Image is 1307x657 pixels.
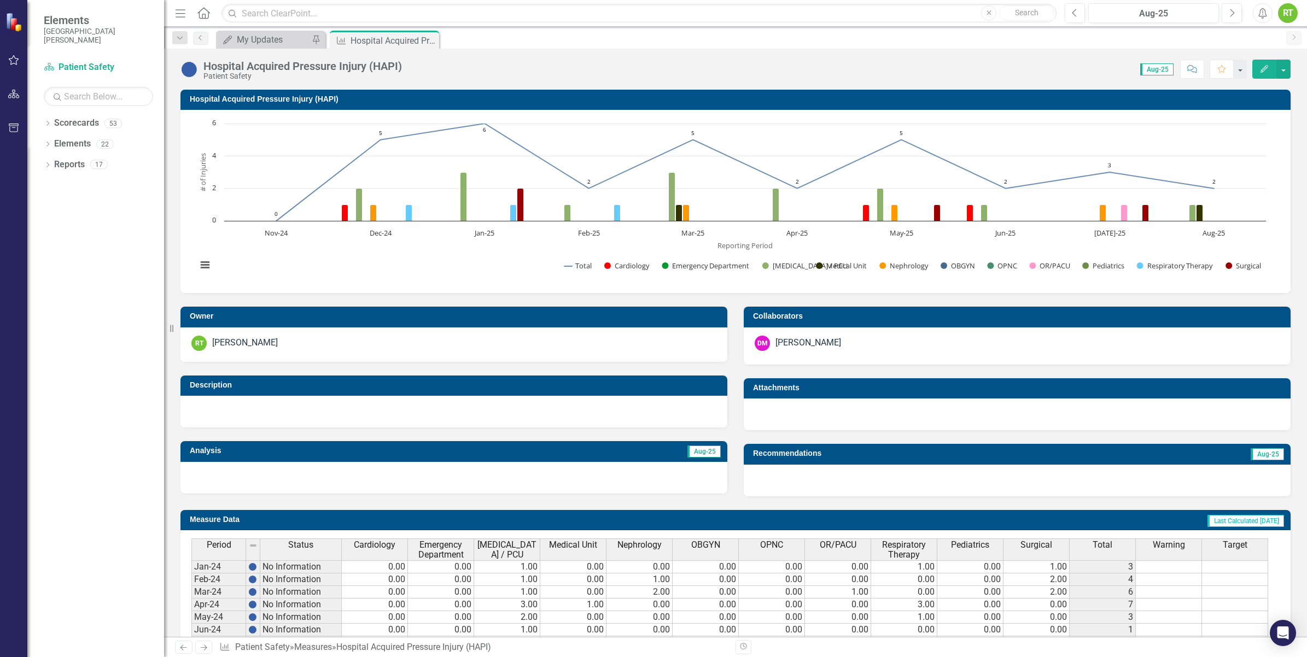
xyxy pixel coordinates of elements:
td: No Information [260,573,342,586]
path: Jul-25, 1. Nephrology. [1100,205,1106,221]
span: Emergency Department [410,540,471,559]
button: Show Pediatrics [1082,261,1124,271]
span: Last Calculated [DATE] [1207,515,1284,527]
span: OBGYN [691,540,720,550]
td: 0.00 [805,599,871,611]
div: Hospital Acquired Pressure Injury (HAPI) [203,60,402,72]
div: Chart. Highcharts interactive chart. [191,118,1280,282]
button: Search [999,5,1054,21]
text: Jan-25 [474,228,494,238]
img: BgCOk07PiH71IgAAAABJRU5ErkJggg== [248,588,257,596]
h3: Description [190,381,722,389]
td: 0.00 [739,586,805,599]
td: 1.00 [474,560,540,573]
button: Show Nephrology [879,261,929,271]
td: 1.00 [805,586,871,599]
td: 0.00 [606,611,673,624]
td: 0.00 [342,573,408,586]
td: 0.00 [342,586,408,599]
img: BgCOk07PiH71IgAAAABJRU5ErkJggg== [248,575,257,584]
text: # of Injuries [198,153,208,191]
span: Status [288,540,313,550]
h3: Hospital Acquired Pressure Injury (HAPI) [190,95,1285,103]
td: 0.00 [1003,624,1070,636]
td: 2.00 [606,586,673,599]
text: 4 [212,150,217,160]
td: 1 [1070,624,1136,636]
img: BgCOk07PiH71IgAAAABJRU5ErkJggg== [248,613,257,621]
text: 2 [1212,178,1216,185]
div: 22 [96,139,114,149]
td: 0.00 [342,599,408,611]
img: 8DAGhfEEPCf229AAAAAElFTkSuQmCC [249,541,258,550]
td: 0.00 [673,599,739,611]
td: 0 [1070,636,1136,649]
img: BgCOk07PiH71IgAAAABJRU5ErkJggg== [248,625,257,634]
h3: Measure Data [190,515,618,524]
td: 0.00 [342,624,408,636]
a: Patient Safety [235,642,290,652]
text: 6 [212,118,216,127]
div: Aug-25 [1092,7,1215,20]
td: 1.00 [540,599,606,611]
div: 53 [104,119,122,128]
text: OPNC [997,261,1017,271]
td: 0.00 [937,636,1003,649]
a: Measures [294,642,332,652]
span: OPNC [760,540,783,550]
td: 0.00 [937,599,1003,611]
div: » » [219,641,727,654]
td: Feb-24 [191,573,246,586]
td: 0.00 [1003,636,1070,649]
td: No Information [260,599,342,611]
td: 2.00 [474,611,540,624]
td: 0.00 [408,624,474,636]
g: Medical Unit, series 5 of 12. Bar series with 10 bars. [261,205,1203,221]
h3: Recommendations [753,449,1107,457]
path: May-25, 2. ICU / PCU. [877,189,884,221]
path: Dec-24, 1. Respiratory Therapy. [406,205,412,221]
path: Jun-25, 1. Cardiology. [967,205,973,221]
td: 0.00 [540,636,606,649]
button: Show Cardiology [604,261,650,271]
div: [PERSON_NAME] [775,337,841,349]
span: Target [1223,540,1247,550]
td: 0.00 [1003,599,1070,611]
span: Aug-25 [687,445,721,457]
span: OR/PACU [820,540,856,550]
td: 0.00 [871,636,937,649]
text: 0 [275,210,278,218]
td: 0.00 [871,586,937,599]
td: 0.00 [739,624,805,636]
button: Show OR/PACU [1029,261,1070,271]
td: 3 [1070,611,1136,624]
span: [MEDICAL_DATA] / PCU [476,540,538,559]
td: 1.00 [871,560,937,573]
td: 3 [1070,560,1136,573]
td: No Information [260,624,342,636]
img: BgCOk07PiH71IgAAAABJRU5ErkJggg== [248,600,257,609]
td: 0.00 [540,560,606,573]
td: Apr-24 [191,599,246,611]
td: 0.00 [805,573,871,586]
input: Search Below... [44,87,153,106]
text: [MEDICAL_DATA] / PCU [773,261,848,271]
td: 0.00 [408,573,474,586]
td: 0.00 [871,573,937,586]
td: 0.00 [408,636,474,649]
td: 0.00 [673,586,739,599]
text: 5 [900,129,903,137]
td: 1.00 [474,624,540,636]
td: 1.00 [871,611,937,624]
span: Cardiology [354,540,395,550]
span: Total [1093,540,1112,550]
td: 0.00 [408,599,474,611]
td: 0.00 [540,586,606,599]
td: 0.00 [408,611,474,624]
div: RT [191,336,207,351]
h3: Collaborators [753,312,1285,320]
td: 0.00 [606,624,673,636]
button: Show OPNC [987,261,1017,271]
img: BgCOk07PiH71IgAAAABJRU5ErkJggg== [248,562,257,571]
div: 17 [90,160,108,169]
